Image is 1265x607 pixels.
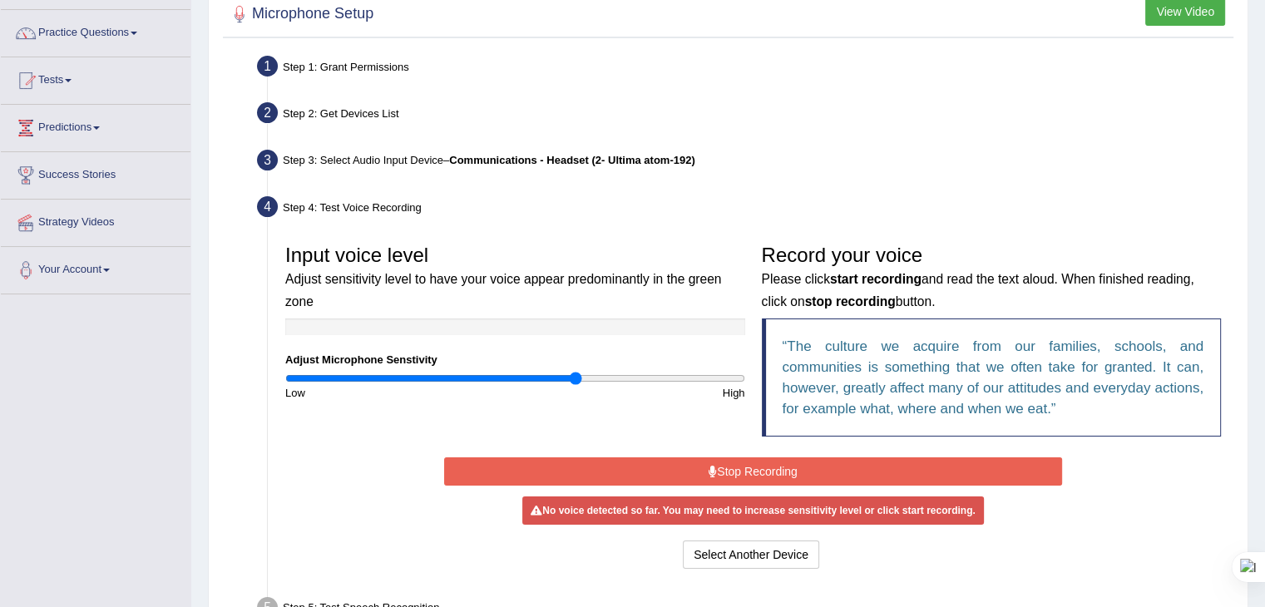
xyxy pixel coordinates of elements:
[683,540,819,569] button: Select Another Device
[250,51,1240,87] div: Step 1: Grant Permissions
[285,244,745,310] h3: Input voice level
[449,154,694,166] b: Communications - Headset (2- Ultima atom-192)
[227,2,373,27] h2: Microphone Setup
[805,294,896,308] b: stop recording
[443,154,695,166] span: –
[1,10,190,52] a: Practice Questions
[1,152,190,194] a: Success Stories
[1,57,190,99] a: Tests
[285,272,721,308] small: Adjust sensitivity level to have your voice appear predominantly in the green zone
[783,338,1204,417] q: The culture we acquire from our families, schools, and communities is something that we often tak...
[444,457,1062,486] button: Stop Recording
[250,145,1240,181] div: Step 3: Select Audio Input Device
[1,200,190,241] a: Strategy Videos
[1,105,190,146] a: Predictions
[277,385,515,401] div: Low
[830,272,922,286] b: start recording
[762,244,1222,310] h3: Record your voice
[762,272,1194,308] small: Please click and read the text aloud. When finished reading, click on button.
[250,191,1240,228] div: Step 4: Test Voice Recording
[250,97,1240,134] div: Step 2: Get Devices List
[522,496,983,525] div: No voice detected so far. You may need to increase sensitivity level or click start recording.
[1,247,190,289] a: Your Account
[515,385,753,401] div: High
[285,352,437,368] label: Adjust Microphone Senstivity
